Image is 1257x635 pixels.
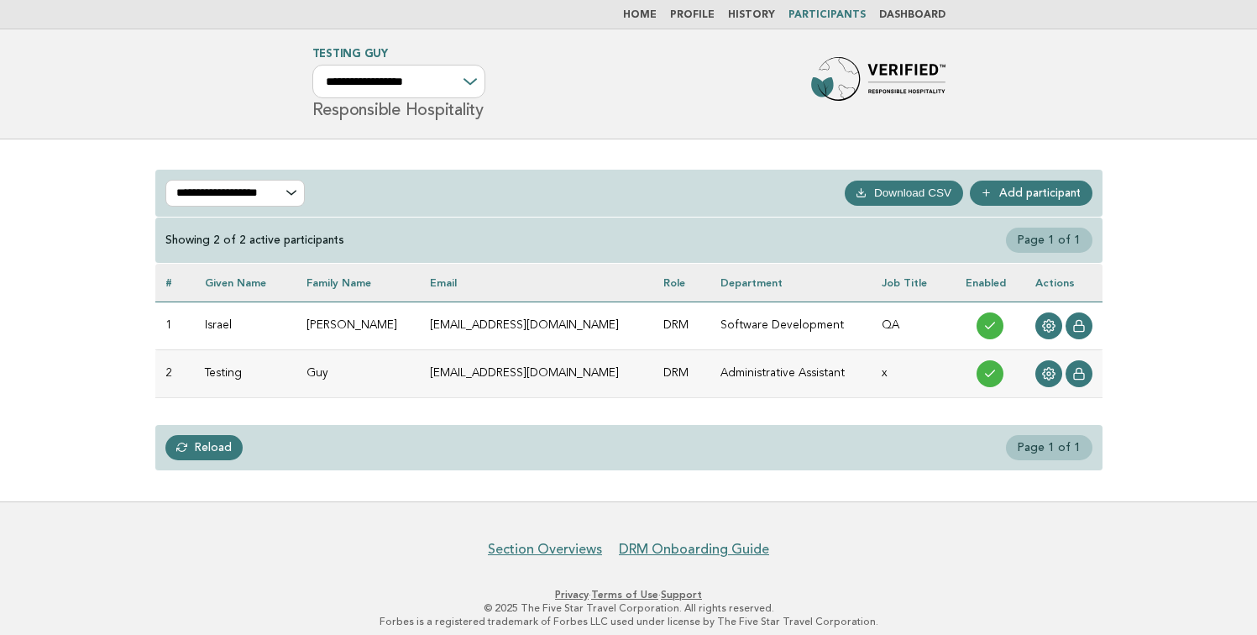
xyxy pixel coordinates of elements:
[165,233,344,248] div: Showing 2 of 2 active participants
[872,264,955,302] th: Job Title
[115,615,1143,628] p: Forbes is a registered trademark of Forbes LLC used under license by The Five Star Travel Corpora...
[296,349,420,397] td: Guy
[670,10,715,20] a: Profile
[312,50,485,118] h1: Responsible Hospitality
[788,10,866,20] a: Participants
[879,10,945,20] a: Dashboard
[155,349,196,397] td: 2
[710,349,872,397] td: Administrative Assistant
[420,264,653,302] th: Email
[312,49,388,60] a: Testing Guy
[420,302,653,349] td: [EMAIL_ADDRESS][DOMAIN_NAME]
[155,302,196,349] td: 1
[555,589,589,601] a: Privacy
[488,541,602,558] a: Section Overviews
[811,57,945,111] img: Forbes Travel Guide
[155,264,196,302] th: #
[165,435,244,460] a: Reload
[710,302,872,349] td: Software Development
[653,302,710,349] td: DRM
[115,601,1143,615] p: © 2025 The Five Star Travel Corporation. All rights reserved.
[296,264,420,302] th: Family name
[661,589,702,601] a: Support
[956,264,1025,302] th: Enabled
[653,264,710,302] th: Role
[872,302,955,349] td: QA
[195,264,296,302] th: Given name
[195,302,296,349] td: Israel
[653,349,710,397] td: DRM
[710,264,872,302] th: Department
[420,349,653,397] td: [EMAIL_ADDRESS][DOMAIN_NAME]
[115,588,1143,601] p: · ·
[872,349,955,397] td: x
[728,10,775,20] a: History
[845,181,963,206] button: Download CSV
[619,541,769,558] a: DRM Onboarding Guide
[970,181,1092,206] a: Add participant
[623,10,657,20] a: Home
[591,589,658,601] a: Terms of Use
[195,349,296,397] td: Testing
[296,302,420,349] td: [PERSON_NAME]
